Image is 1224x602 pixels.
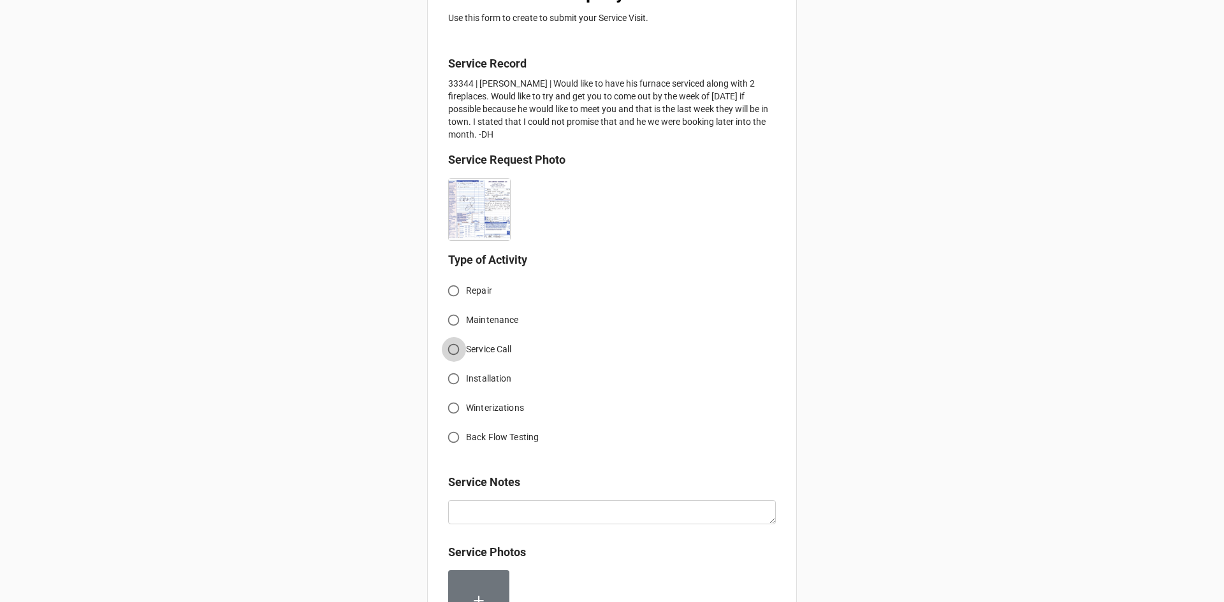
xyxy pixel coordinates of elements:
span: Maintenance [466,313,518,327]
b: Service Request Photo [448,153,565,166]
span: Repair [466,284,492,297]
span: Installation [466,372,512,385]
span: Service Call [466,343,512,356]
span: Back Flow Testing [466,431,539,444]
span: Winterizations [466,401,524,415]
p: Use this form to create to submit your Service Visit. [448,11,776,24]
label: Service Notes [448,473,520,491]
label: Service Photos [448,543,526,561]
img: vtn3iexQmTGp3EB92Kze9yM4NQqtITOQ4p6l0Ymei6Y [449,179,510,240]
p: 33344 | [PERSON_NAME] | Would like to have his furnace serviced along with 2 fireplaces. Would li... [448,77,776,141]
label: Type of Activity [448,251,527,269]
b: Service Record [448,57,527,70]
